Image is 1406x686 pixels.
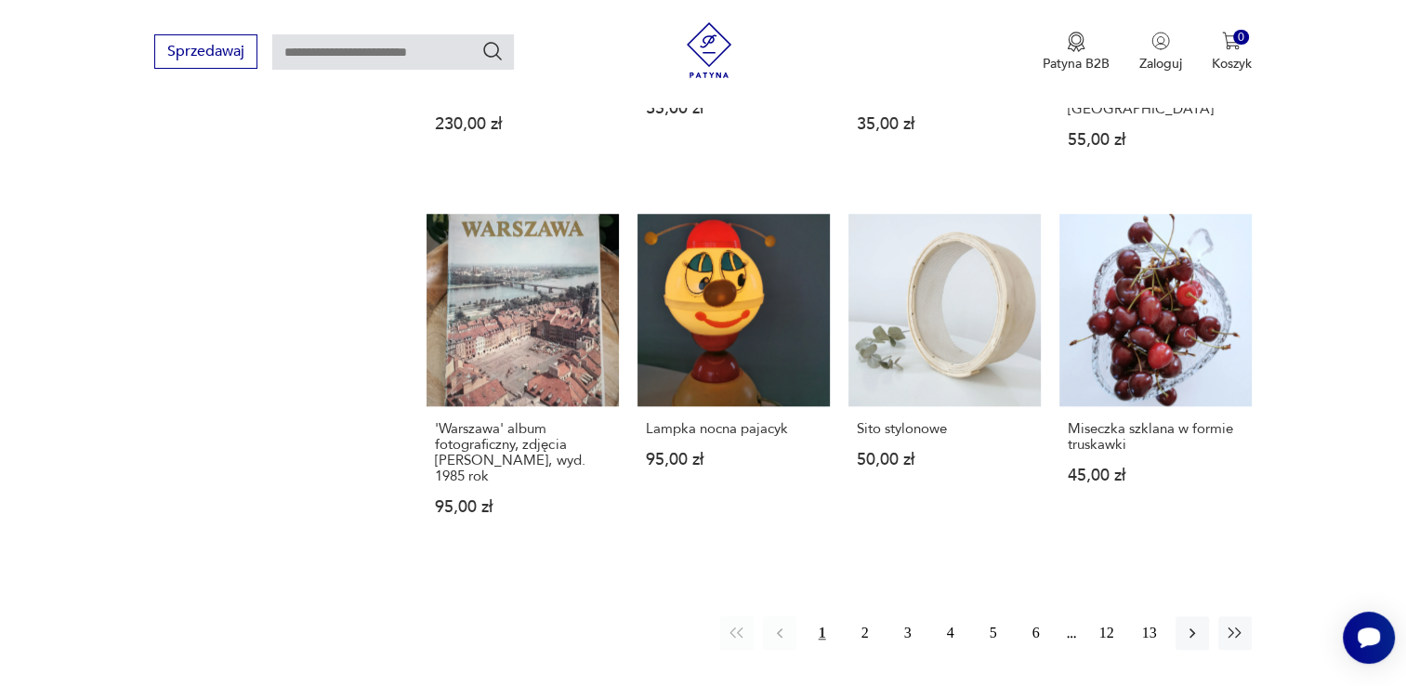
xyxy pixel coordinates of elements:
[1151,32,1170,50] img: Ikonka użytkownika
[1212,32,1252,73] button: 0Koszyk
[646,421,821,437] h3: Lampka nocna pajacyk
[1043,32,1110,73] a: Ikona medaluPatyna B2B
[435,499,611,515] p: 95,00 zł
[848,214,1041,551] a: Sito stylonoweSito stylonowe50,00 zł
[1068,54,1243,117] h3: '[PERSON_NAME] z La Manchy', M. S. Cervantes, wyd. 1946 r. w [GEOGRAPHIC_DATA]
[1067,32,1085,52] img: Ikona medalu
[891,616,925,650] button: 3
[1343,612,1395,664] iframe: Smartsupp widget button
[1212,55,1252,73] p: Koszyk
[646,100,821,116] p: 35,00 zł
[934,616,967,650] button: 4
[857,452,1032,468] p: 50,00 zł
[1090,616,1123,650] button: 12
[1019,616,1053,650] button: 6
[1059,214,1252,551] a: Miseczka szklana w formie truskawkiMiseczka szklana w formie truskawki45,00 zł
[435,421,611,484] h3: 'Warszawa' album fotograficzny, zdjęcia [PERSON_NAME], wyd. 1985 rok
[1222,32,1241,50] img: Ikona koszyka
[681,22,737,78] img: Patyna - sklep z meblami i dekoracjami vintage
[1139,32,1182,73] button: Zaloguj
[1068,132,1243,148] p: 55,00 zł
[1068,468,1243,483] p: 45,00 zł
[1139,55,1182,73] p: Zaloguj
[857,116,1032,132] p: 35,00 zł
[427,214,619,551] a: 'Warszawa' album fotograficzny, zdjęcia Jan Morek, wyd. 1985 rok'Warszawa' album fotograficzny, z...
[1068,421,1243,453] h3: Miseczka szklana w formie truskawki
[1043,32,1110,73] button: Patyna B2B
[435,116,611,132] p: 230,00 zł
[1043,55,1110,73] p: Patyna B2B
[857,421,1032,437] h3: Sito stylonowe
[848,616,882,650] button: 2
[977,616,1010,650] button: 5
[481,40,504,62] button: Szukaj
[646,452,821,468] p: 95,00 zł
[154,34,257,69] button: Sprzedawaj
[806,616,839,650] button: 1
[1233,30,1249,46] div: 0
[637,214,830,551] a: Lampka nocna pajacykLampka nocna pajacyk95,00 zł
[154,46,257,59] a: Sprzedawaj
[1133,616,1166,650] button: 13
